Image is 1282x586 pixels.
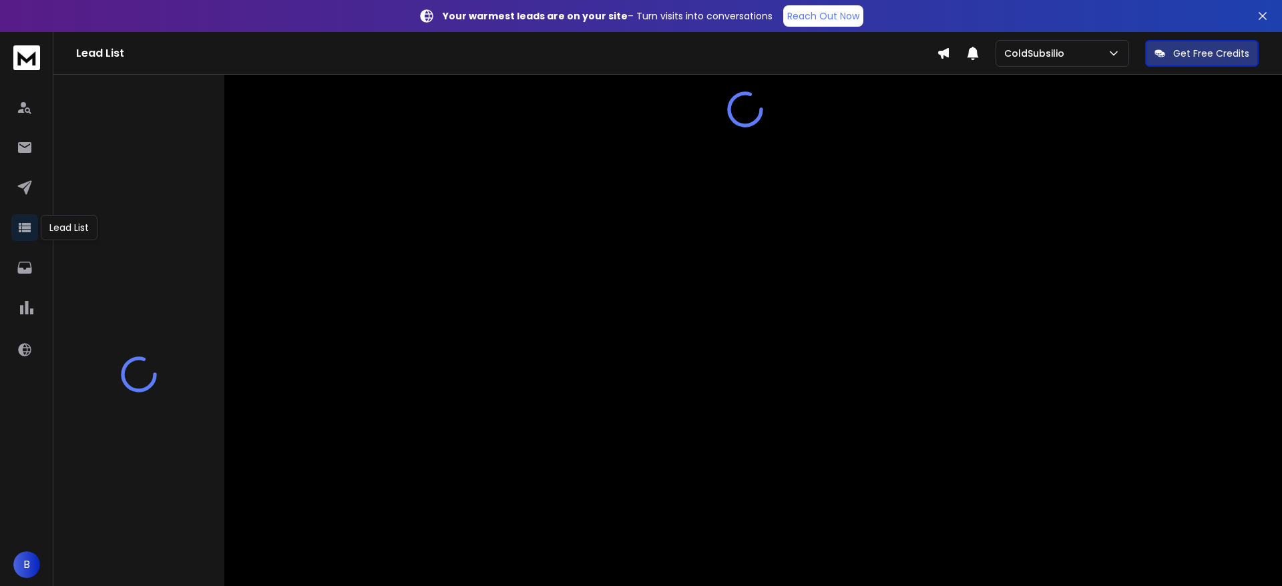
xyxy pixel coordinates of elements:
h1: Lead List [76,45,937,61]
p: Reach Out Now [787,9,859,23]
div: Lead List [41,215,97,240]
strong: Your warmest leads are on your site [443,9,628,23]
img: logo [13,45,40,70]
a: Reach Out Now [783,5,863,27]
p: – Turn visits into conversations [443,9,773,23]
button: B [13,551,40,578]
p: ColdSubsilio [1004,47,1070,60]
p: Get Free Credits [1173,47,1249,60]
button: Get Free Credits [1145,40,1259,67]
